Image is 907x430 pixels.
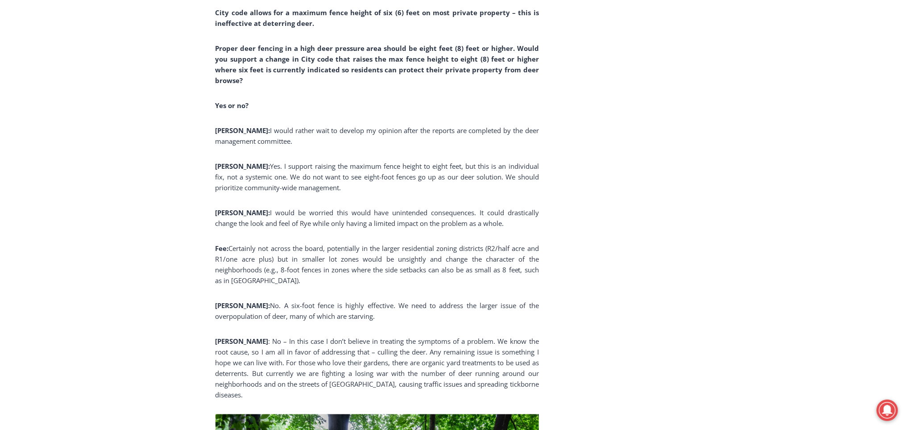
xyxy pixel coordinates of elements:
[215,126,539,146] span: I would rather wait to develop my opinion after the reports are completed by the deer management ...
[7,90,114,110] h4: [PERSON_NAME] Read Sanctuary Fall Fest: [DATE]
[215,8,539,28] b: City code allows for a maximum fence height of six (6) feet on most private property – this is in...
[215,126,270,135] b: [PERSON_NAME]:
[215,162,539,192] span: Yes. I support raising the maximum fence height to eight feet, but this is an individual fix, not...
[104,75,108,84] div: 6
[215,337,269,346] b: [PERSON_NAME]
[215,162,270,171] b: [PERSON_NAME]:
[215,244,539,285] span: Certainly not across the board, potentially in the larger residential zoning districts (R2/half a...
[233,89,414,109] span: Intern @ [DOMAIN_NAME]
[99,75,102,84] div: /
[215,337,539,399] span: : No – In this case I don’t believe in treating the symptoms of a problem. We know the root cause...
[215,301,270,310] b: [PERSON_NAME]:
[215,44,539,85] b: Proper deer fencing in a high deer pressure area should be eight feet (8) feet or higher. Would y...
[225,0,422,87] div: "[PERSON_NAME] and I covered the [DATE] Parade, which was a really eye opening experience as I ha...
[0,89,129,111] a: [PERSON_NAME] Read Sanctuary Fall Fest: [DATE]
[215,208,270,217] b: [PERSON_NAME]:
[215,301,539,321] span: No. A six-foot fence is highly effective. We need to address the larger issue of the overpopulati...
[93,26,124,73] div: Birds of Prey: Falcon and hawk demos
[93,75,97,84] div: 2
[215,208,539,228] span: I would be worried this would have unintended consequences. It could drastically change the look ...
[215,244,229,253] b: Fee:
[215,101,249,110] b: Yes or no?
[215,87,432,111] a: Intern @ [DOMAIN_NAME]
